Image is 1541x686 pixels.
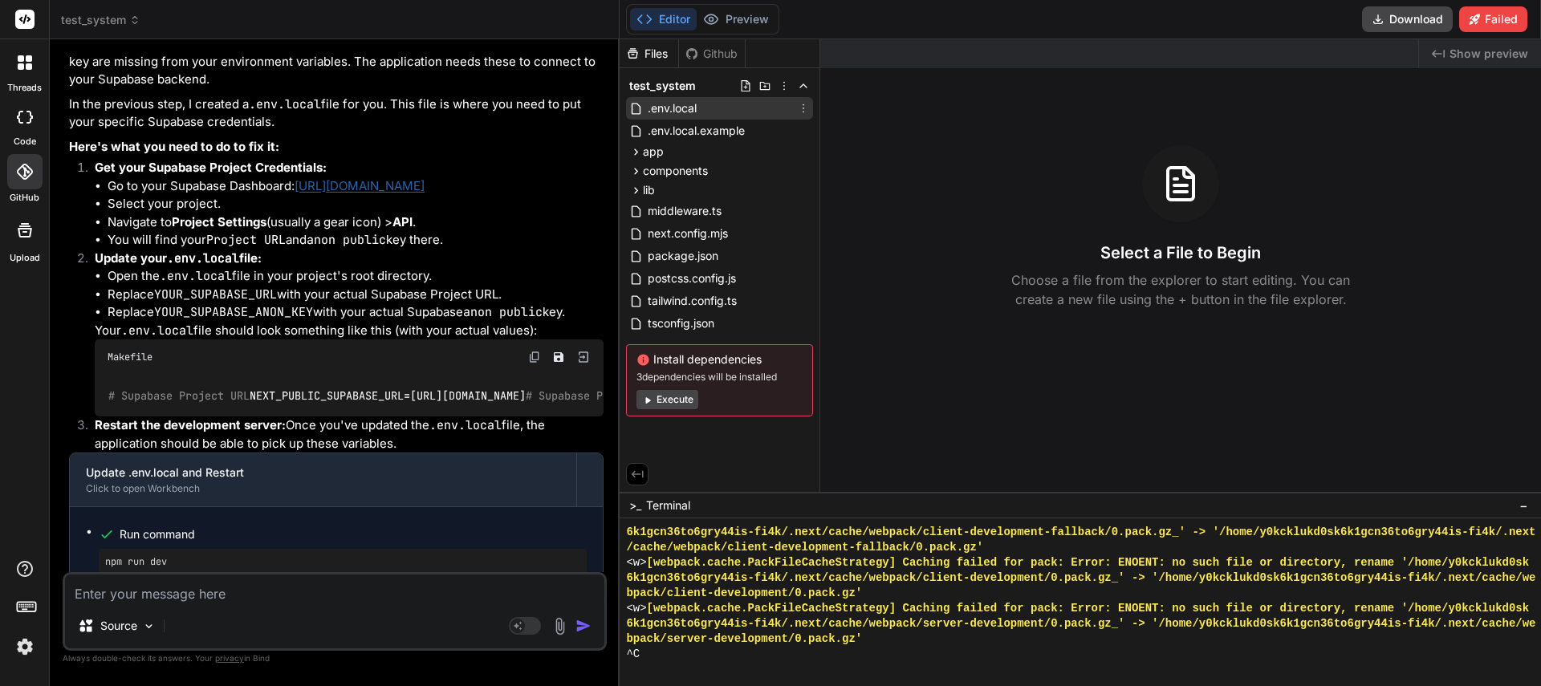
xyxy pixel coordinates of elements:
[576,350,591,364] img: Open in Browser
[643,163,708,179] span: components
[629,78,696,94] span: test_system
[1362,6,1453,32] button: Download
[620,46,678,62] div: Files
[95,160,327,175] strong: Get your Supabase Project Credentials:
[646,99,698,118] span: .env.local
[697,8,775,30] button: Preview
[626,601,646,616] span: <w>
[626,616,1535,631] span: 6k1gcn36to6gry44is-fi4k/.next/cache/webpack/server-development/0.pack.gz_' -> '/home/y0kcklukd0sk...
[167,250,239,266] code: .env.local
[108,195,604,213] li: Select your project.
[108,388,250,403] span: # Supabase Project URL
[392,214,413,229] strong: API
[95,417,286,432] strong: Restart the development server:
[307,232,386,248] code: anon public
[108,177,604,196] li: Go to your Supabase Dashboard:
[1519,497,1528,513] span: −
[429,417,502,433] code: .env.local
[7,81,42,95] label: threads
[526,388,770,403] span: # Supabase Project API Keys (Anon Key)
[463,304,543,320] code: anon public
[215,653,244,663] span: privacy
[142,619,156,633] img: Pick Models
[646,246,720,266] span: package.json
[108,267,604,286] li: Open the file in your project's root directory.
[630,8,697,30] button: Editor
[69,35,604,89] p: You're encountering this deployment issue because your Supabase project's URL and API key are mis...
[547,346,570,368] button: Save file
[626,555,646,570] span: <w>
[11,633,39,660] img: settings
[647,601,1530,616] span: [webpack.cache.PackFileCacheStrategy] Caching failed for pack: Error: ENOENT: no such file or dir...
[249,96,321,112] code: .env.local
[95,416,604,453] p: Once you've updated the file, the application should be able to pick up these variables.
[108,303,604,322] li: Replace with your actual Supabase key.
[86,465,560,481] div: Update .env.local and Restart
[108,388,1317,404] code: NEXT_PUBLIC_SUPABASE_URL=[URL][DOMAIN_NAME] NEXT_PUBLIC_SUPABASE_ANON_KEY=eyJhbGciOiJIUzI1NiIsInR...
[14,135,36,148] label: code
[121,323,193,339] code: .env.local
[575,618,592,634] img: icon
[643,182,655,198] span: lib
[63,651,607,666] p: Always double-check its answers. Your in Bind
[1001,270,1360,309] p: Choose a file from the explorer to start editing. You can create a new file using the + button in...
[105,555,580,568] pre: npm run dev
[69,139,279,154] strong: Here's what you need to do to fix it:
[61,12,140,28] span: test_system
[95,250,262,266] strong: Update your file:
[646,314,716,333] span: tsconfig.json
[646,201,723,221] span: middleware.ts
[528,351,541,363] img: copy
[1516,493,1531,518] button: −
[95,322,604,340] p: Your file should look something like this (with your actual values):
[108,351,152,363] span: Makefile
[108,286,604,304] li: Replace with your actual Supabase Project URL.
[647,555,1530,570] span: [webpack.cache.PackFileCacheStrategy] Caching failed for pack: Error: ENOENT: no such file or dir...
[160,268,232,284] code: .env.local
[636,351,803,367] span: Install dependencies
[626,525,1535,540] span: 6k1gcn36to6gry44is-fi4k/.next/cache/webpack/client-development-fallback/0.pack.gz_' -> '/home/y0k...
[1459,6,1527,32] button: Failed
[1450,46,1528,62] span: Show preview
[626,540,983,555] span: /cache/webpack/client-development-fallback/0.pack.gz'
[626,647,640,662] span: ^C
[626,631,862,647] span: bpack/server-development/0.pack.gz'
[206,232,286,248] code: Project URL
[679,46,745,62] div: Github
[646,121,746,140] span: .env.local.example
[172,214,266,229] strong: Project Settings
[629,497,641,513] span: >_
[108,231,604,250] li: You will find your and key there.
[646,224,730,243] span: next.config.mjs
[154,304,313,320] code: YOUR_SUPABASE_ANON_KEY
[1100,242,1261,264] h3: Select a File to Begin
[154,286,277,302] code: YOUR_SUPABASE_URL
[10,251,40,265] label: Upload
[100,618,137,634] p: Source
[551,617,569,635] img: attachment
[626,570,1535,586] span: 6k1gcn36to6gry44is-fi4k/.next/cache/webpack/client-development/0.pack.gz_' -> '/home/y0kcklukd0sk...
[10,191,39,205] label: GitHub
[636,371,803,384] span: 3 dependencies will be installed
[646,291,738,311] span: tailwind.config.ts
[120,526,587,542] span: Run command
[636,390,698,409] button: Execute
[626,586,862,601] span: bpack/client-development/0.pack.gz'
[643,144,664,160] span: app
[646,269,738,288] span: postcss.config.js
[108,213,604,232] li: Navigate to (usually a gear icon) > .
[70,453,576,506] button: Update .env.local and RestartClick to open Workbench
[86,482,560,495] div: Click to open Workbench
[69,95,604,132] p: In the previous step, I created a file for you. This file is where you need to put your specific ...
[295,178,425,193] a: [URL][DOMAIN_NAME]
[646,497,690,513] span: Terminal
